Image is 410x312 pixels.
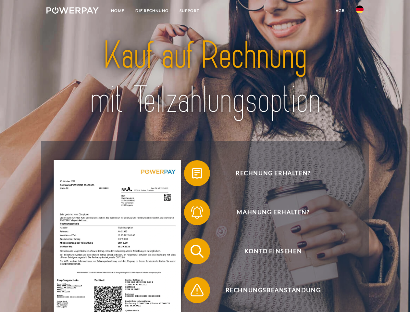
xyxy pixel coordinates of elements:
img: qb_warning.svg [189,282,205,298]
button: Rechnungsbeanstandung [184,277,353,303]
span: Mahnung erhalten? [193,199,353,225]
button: Mahnung erhalten? [184,199,353,225]
button: Konto einsehen [184,238,353,264]
img: qb_bill.svg [189,165,205,181]
a: DIE RECHNUNG [130,5,174,17]
img: qb_bell.svg [189,204,205,220]
img: logo-powerpay-white.svg [46,7,99,14]
span: Rechnung erhalten? [193,160,353,186]
a: agb [330,5,350,17]
span: Rechnungsbeanstandung [193,277,353,303]
img: de [356,6,364,13]
img: title-powerpay_de.svg [62,31,348,124]
img: qb_search.svg [189,243,205,259]
span: Konto einsehen [193,238,353,264]
button: Rechnung erhalten? [184,160,353,186]
a: Home [106,5,130,17]
a: SUPPORT [174,5,205,17]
